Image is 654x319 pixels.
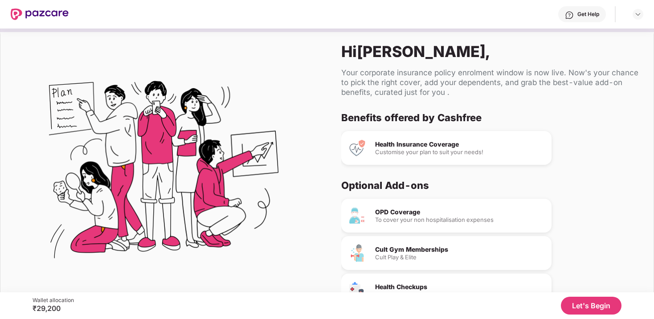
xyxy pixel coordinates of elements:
div: Health Insurance Coverage [375,141,544,147]
div: Customise your plan to suit your needs! [375,149,544,155]
div: ₹29,200 [33,304,74,313]
div: To cover your non hospitalisation expenses [375,217,544,223]
div: Cult Gym Memberships [375,246,544,253]
div: Optional Add-ons [341,179,632,192]
img: New Pazcare Logo [11,8,69,20]
div: Hi [PERSON_NAME] , [341,42,639,61]
img: svg+xml;base64,PHN2ZyBpZD0iSGVscC0zMngzMiIgeG1sbnM9Imh0dHA6Ly93d3cudzMub3JnLzIwMDAvc3ZnIiB3aWR0aD... [565,11,574,20]
img: svg+xml;base64,PHN2ZyBpZD0iRHJvcGRvd24tMzJ4MzIiIHhtbG5zPSJodHRwOi8vd3d3LnczLm9yZy8yMDAwL3N2ZyIgd2... [634,11,642,18]
div: OPD Coverage [375,209,544,215]
img: Cult Gym Memberships [348,244,366,262]
img: Health Insurance Coverage [348,139,366,157]
div: Preventive health care options for you [375,292,544,298]
div: Cult Play & Elite [375,254,544,260]
img: Flex Benefits Illustration [49,58,278,287]
div: Your corporate insurance policy enrolment window is now live. Now's your chance to pick the right... [341,68,639,97]
button: Let's Begin [561,297,621,315]
div: Get Help [577,11,599,18]
div: Benefits offered by Cashfree [341,111,632,124]
img: OPD Coverage [348,207,366,225]
div: Health Checkups [375,284,544,290]
div: Wallet allocation [33,297,74,304]
img: Health Checkups [348,282,366,299]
